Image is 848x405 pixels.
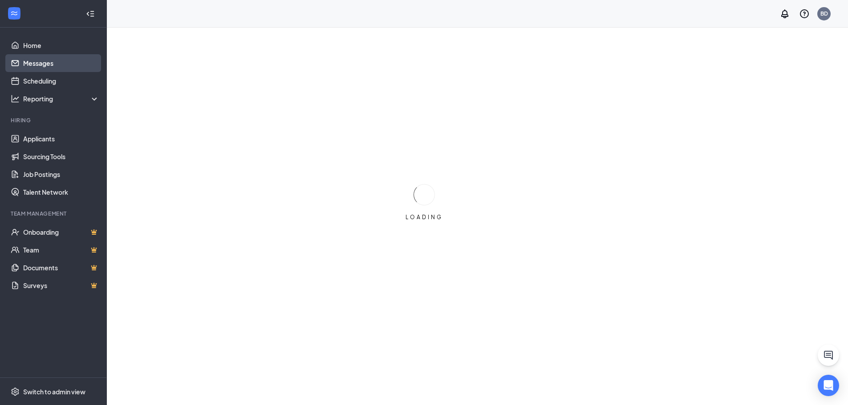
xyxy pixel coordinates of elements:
[11,116,97,124] div: Hiring
[23,165,99,183] a: Job Postings
[23,259,99,277] a: DocumentsCrown
[11,210,97,217] div: Team Management
[823,350,834,361] svg: ChatActive
[799,8,810,19] svg: QuestionInfo
[23,183,99,201] a: Talent Network
[23,54,99,72] a: Messages
[23,130,99,148] a: Applicants
[23,72,99,90] a: Scheduling
[818,375,839,396] div: Open Intercom Messenger
[10,9,19,18] svg: WorkstreamLogo
[23,148,99,165] a: Sourcing Tools
[23,36,99,54] a: Home
[11,94,20,103] svg: Analysis
[779,8,790,19] svg: Notifications
[23,223,99,241] a: OnboardingCrown
[23,277,99,294] a: SurveysCrown
[820,10,828,17] div: BD
[11,387,20,396] svg: Settings
[86,9,95,18] svg: Collapse
[23,94,100,103] div: Reporting
[818,345,839,366] button: ChatActive
[23,387,85,396] div: Switch to admin view
[23,241,99,259] a: TeamCrown
[402,213,446,221] div: LOADING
